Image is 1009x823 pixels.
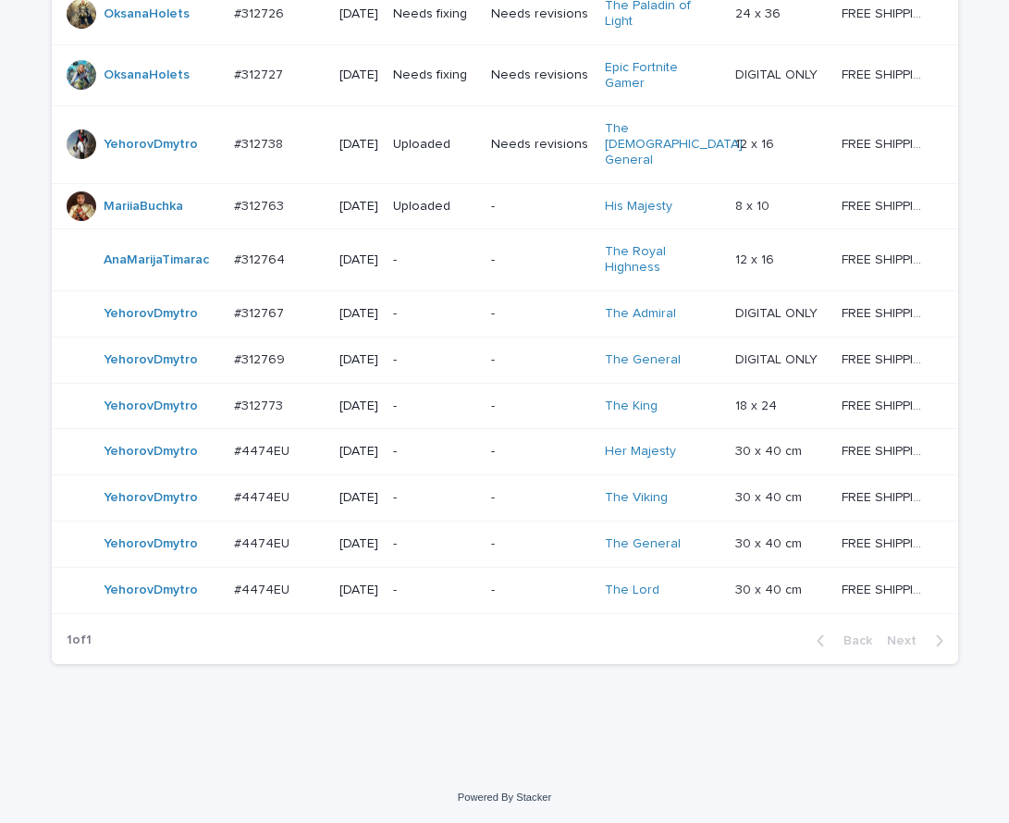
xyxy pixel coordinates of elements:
a: Powered By Stacker [458,792,551,803]
a: The King [605,399,658,414]
p: Needs fixing [393,68,476,83]
p: 30 x 40 cm [735,533,806,552]
p: 30 x 40 cm [735,486,806,506]
p: - [491,199,590,215]
a: OksanaHolets [104,68,190,83]
p: FREE SHIPPING - preview in 1-2 business days, after your approval delivery will take 5-10 b.d. [842,349,931,368]
p: Needs revisions [491,68,590,83]
p: - [491,399,590,414]
p: [DATE] [339,444,378,460]
tr: YehorovDmytro #312773#312773 [DATE]--The King 18 x 2418 x 24 FREE SHIPPING - preview in 1-2 busin... [52,383,958,429]
a: YehorovDmytro [104,444,198,460]
a: YehorovDmytro [104,583,198,598]
p: #312773 [234,395,287,414]
p: [DATE] [339,6,378,22]
p: FREE SHIPPING - preview in 1-2 business days, after your approval delivery will take 5-10 b.d. [842,302,931,322]
p: FREE SHIPPING - preview in 1-2 business days, after your approval delivery will take 6-10 busines... [842,440,931,460]
p: [DATE] [339,536,378,552]
tr: YehorovDmytro #4474EU#4474EU [DATE]--The Viking 30 x 40 cm30 x 40 cm FREE SHIPPING - preview in 1... [52,475,958,522]
p: #4474EU [234,533,293,552]
p: #312738 [234,133,287,153]
button: Next [880,633,958,649]
p: Uploaded [393,199,476,215]
p: 12 x 16 [735,249,778,268]
a: MariiaBuchka [104,199,183,215]
tr: YehorovDmytro #312738#312738 [DATE]UploadedNeeds revisionsThe [DEMOGRAPHIC_DATA] General 12 x 161... [52,106,958,183]
a: YehorovDmytro [104,490,198,506]
p: [DATE] [339,137,378,153]
p: #312726 [234,3,288,22]
p: FREE SHIPPING - preview in 1-2 business days, after your approval delivery will take 5-10 b.d. [842,64,931,83]
p: [DATE] [339,306,378,322]
p: - [491,583,590,598]
p: [DATE] [339,583,378,598]
p: #4474EU [234,440,293,460]
p: - [491,352,590,368]
p: FREE SHIPPING - preview in 1-2 business days, after your approval delivery will take 5-10 b.d. [842,395,931,414]
p: - [393,306,476,322]
a: His Majesty [605,199,672,215]
p: - [393,399,476,414]
p: FREE SHIPPING - preview in 1-2 business days, after your approval delivery will take 5-10 b.d. [842,133,931,153]
p: #312763 [234,195,288,215]
a: The Admiral [605,306,676,322]
p: #312767 [234,302,288,322]
p: [DATE] [339,352,378,368]
p: 12 x 16 [735,133,778,153]
p: #312769 [234,349,289,368]
p: - [393,490,476,506]
p: 8 x 10 [735,195,773,215]
span: Next [887,634,928,647]
a: YehorovDmytro [104,399,198,414]
p: #4474EU [234,486,293,506]
p: 24 x 36 [735,3,784,22]
p: 18 x 24 [735,395,781,414]
p: FREE SHIPPING - preview in 1-2 business days, after your approval delivery will take 6-10 busines... [842,579,931,598]
p: - [491,536,590,552]
p: - [393,444,476,460]
a: YehorovDmytro [104,536,198,552]
a: YehorovDmytro [104,137,198,153]
p: FREE SHIPPING - preview in 1-2 business days, after your approval delivery will take 5-10 b.d. [842,3,931,22]
p: 30 x 40 cm [735,440,806,460]
a: Epic Fortnite Gamer [605,60,720,92]
tr: OksanaHolets #312727#312727 [DATE]Needs fixingNeeds revisionsEpic Fortnite Gamer DIGITAL ONLYDIGI... [52,44,958,106]
p: 1 of 1 [52,618,106,663]
tr: YehorovDmytro #312769#312769 [DATE]--The General DIGITAL ONLYDIGITAL ONLY FREE SHIPPING - preview... [52,337,958,383]
a: The [DEMOGRAPHIC_DATA] General [605,121,743,167]
p: Uploaded [393,137,476,153]
p: - [491,444,590,460]
span: Back [832,634,872,647]
button: Back [802,633,880,649]
a: Her Majesty [605,444,676,460]
p: - [491,252,590,268]
a: YehorovDmytro [104,352,198,368]
a: YehorovDmytro [104,306,198,322]
a: The Viking [605,490,668,506]
p: - [393,536,476,552]
p: FREE SHIPPING - preview in 1-2 business days, after your approval delivery will take 6-10 busines... [842,486,931,506]
tr: YehorovDmytro #312767#312767 [DATE]--The Admiral DIGITAL ONLYDIGITAL ONLY FREE SHIPPING - preview... [52,291,958,338]
a: The Royal Highness [605,244,720,276]
p: Needs fixing [393,6,476,22]
p: DIGITAL ONLY [735,64,821,83]
a: OksanaHolets [104,6,190,22]
p: - [393,352,476,368]
p: FREE SHIPPING - preview in 1-2 business days, after your approval delivery will take 6-10 busines... [842,533,931,552]
p: DIGITAL ONLY [735,302,821,322]
tr: YehorovDmytro #4474EU#4474EU [DATE]--Her Majesty 30 x 40 cm30 x 40 cm FREE SHIPPING - preview in ... [52,429,958,475]
tr: MariiaBuchka #312763#312763 [DATE]Uploaded-His Majesty 8 x 108 x 10 FREE SHIPPING - preview in 1-... [52,183,958,229]
p: FREE SHIPPING - preview in 1-2 business days, after your approval delivery will take 5-10 b.d. [842,195,931,215]
p: DIGITAL ONLY [735,349,821,368]
p: 30 x 40 cm [735,579,806,598]
p: #4474EU [234,579,293,598]
a: The General [605,536,681,552]
p: FREE SHIPPING - preview in 1-2 business days, after your approval delivery will take 5-10 b.d. [842,249,931,268]
p: [DATE] [339,68,378,83]
p: [DATE] [339,199,378,215]
p: - [491,490,590,506]
p: Needs revisions [491,137,590,153]
p: [DATE] [339,490,378,506]
p: #312764 [234,249,289,268]
p: - [393,583,476,598]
